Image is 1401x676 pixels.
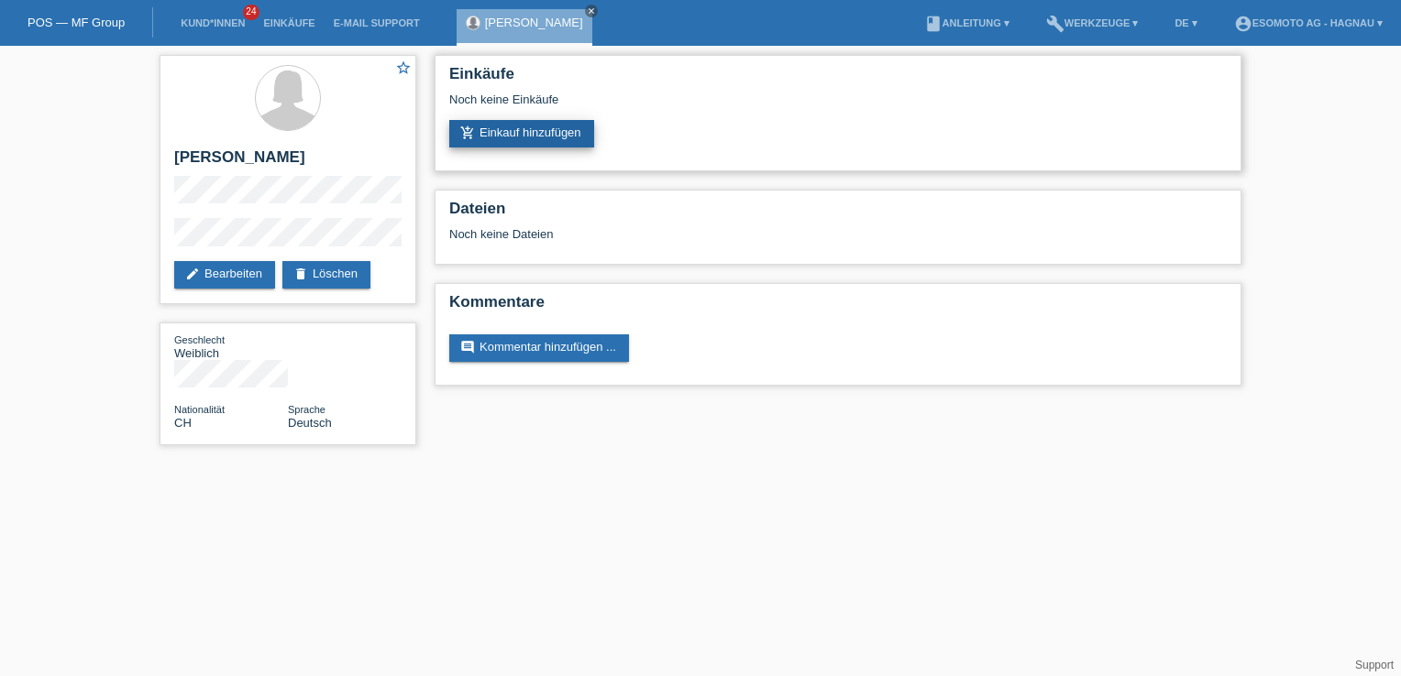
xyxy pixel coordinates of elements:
[449,65,1227,93] h2: Einkäufe
[449,227,1009,241] div: Noch keine Dateien
[174,404,225,415] span: Nationalität
[460,125,475,140] i: add_shopping_cart
[449,334,629,362] a: commentKommentar hinzufügen ...
[254,17,324,28] a: Einkäufe
[28,16,125,29] a: POS — MF Group
[174,148,402,176] h2: [PERSON_NAME]
[1234,15,1252,33] i: account_circle
[449,120,594,147] a: add_shopping_cartEinkauf hinzufügen
[325,17,429,28] a: E-Mail Support
[174,333,288,360] div: Weiblich
[288,404,325,415] span: Sprache
[915,17,1019,28] a: bookAnleitung ▾
[288,416,332,430] span: Deutsch
[924,15,943,33] i: book
[174,261,275,289] a: editBearbeiten
[449,293,1227,321] h2: Kommentare
[1037,17,1148,28] a: buildWerkzeuge ▾
[1355,659,1394,671] a: Support
[1046,15,1065,33] i: build
[1165,17,1206,28] a: DE ▾
[171,17,254,28] a: Kund*innen
[460,340,475,354] i: comment
[185,267,200,281] i: edit
[587,6,596,16] i: close
[449,200,1227,227] h2: Dateien
[293,267,308,281] i: delete
[174,416,192,430] span: Schweiz
[1225,17,1392,28] a: account_circleEsomoto AG - Hagnau ▾
[395,60,412,76] i: star_border
[585,5,598,17] a: close
[243,5,259,20] span: 24
[282,261,370,289] a: deleteLöschen
[174,334,225,345] span: Geschlecht
[449,93,1227,120] div: Noch keine Einkäufe
[395,60,412,79] a: star_border
[485,16,583,29] a: [PERSON_NAME]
